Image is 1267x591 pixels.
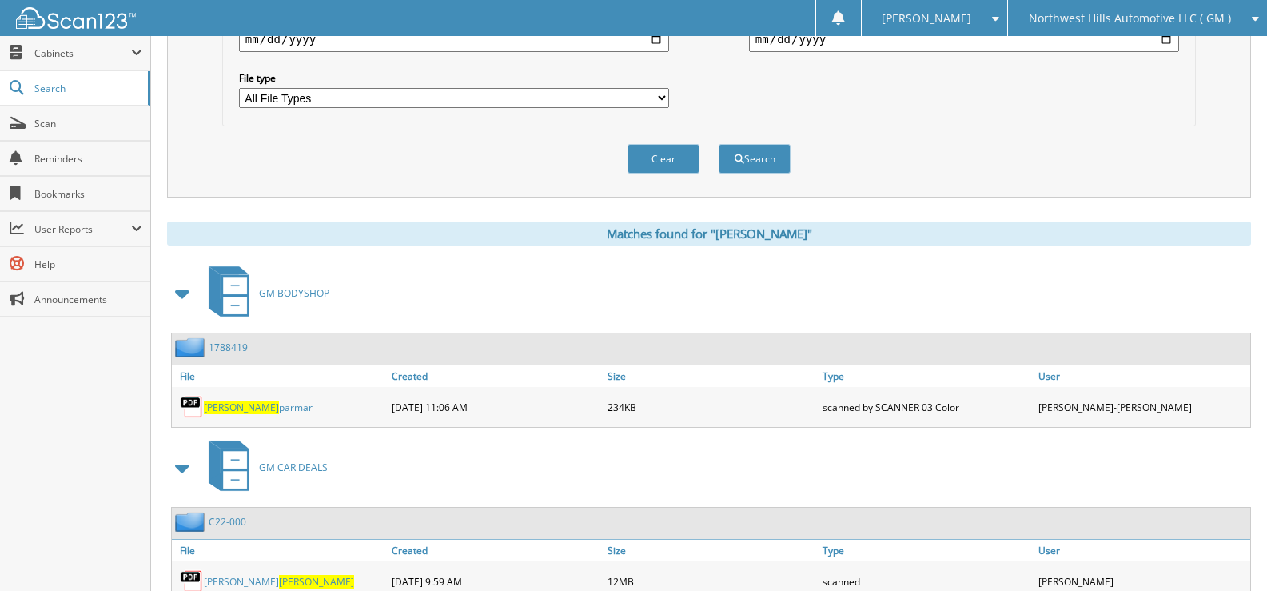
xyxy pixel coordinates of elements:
a: Created [388,540,604,561]
span: [PERSON_NAME] [882,14,971,23]
a: C22-000 [209,515,246,529]
div: [PERSON_NAME]-[PERSON_NAME] [1034,391,1250,423]
span: Reminders [34,152,142,166]
span: [PERSON_NAME] [204,401,279,414]
span: Bookmarks [34,187,142,201]
span: Help [34,258,142,271]
div: scanned by SCANNER 03 Color [819,391,1034,423]
button: Clear [628,144,699,174]
img: folder2.png [175,337,209,357]
span: Search [34,82,140,95]
a: GM CAR DEALS [199,436,328,499]
a: File [172,540,388,561]
a: Size [604,365,819,387]
a: File [172,365,388,387]
img: scan123-logo-white.svg [16,7,136,29]
a: User [1034,540,1250,561]
div: [DATE] 11:06 AM [388,391,604,423]
a: Type [819,540,1034,561]
span: Announcements [34,293,142,306]
span: GM BODYSHOP [259,286,329,300]
a: Type [819,365,1034,387]
label: File type [239,71,669,85]
input: end [749,26,1179,52]
button: Search [719,144,791,174]
span: Cabinets [34,46,131,60]
a: 1788419 [209,341,248,354]
span: Scan [34,117,142,130]
span: User Reports [34,222,131,236]
img: PDF.png [180,395,204,419]
span: GM CAR DEALS [259,461,328,474]
a: Created [388,365,604,387]
span: [PERSON_NAME] [279,575,354,589]
div: Matches found for "[PERSON_NAME]" [167,222,1251,246]
a: [PERSON_NAME][PERSON_NAME] [204,575,354,589]
a: GM BODYSHOP [199,262,329,325]
iframe: Chat Widget [1187,514,1267,591]
input: start [239,26,669,52]
div: 234KB [604,391,819,423]
a: [PERSON_NAME]parmar [204,401,313,414]
img: folder2.png [175,512,209,532]
span: Northwest Hills Automotive LLC ( GM ) [1029,14,1231,23]
a: User [1034,365,1250,387]
a: Size [604,540,819,561]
